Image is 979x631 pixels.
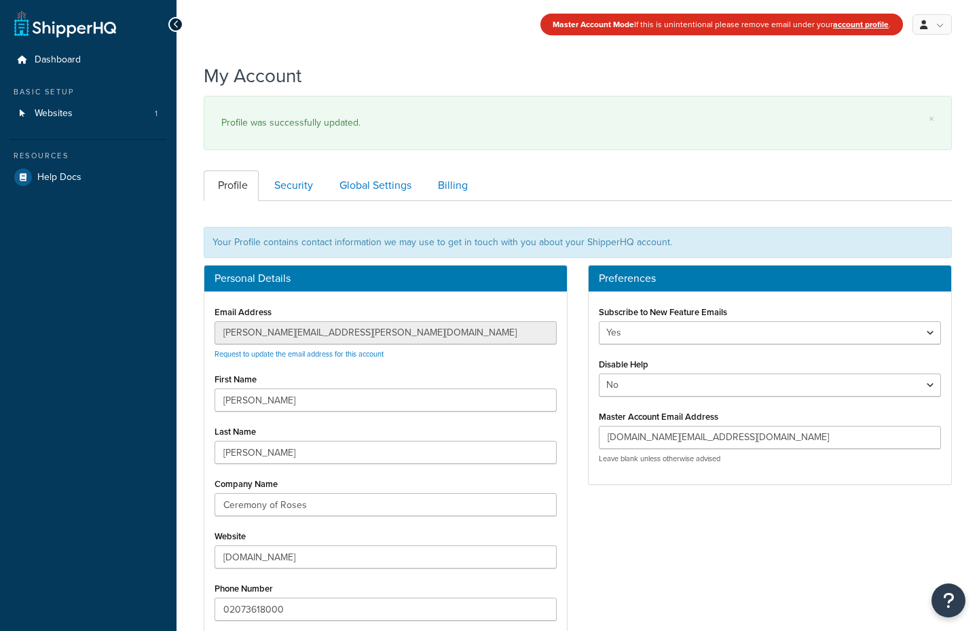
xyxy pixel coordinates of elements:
label: Subscribe to New Feature Emails [599,307,727,317]
a: Dashboard [10,48,166,73]
a: account profile [833,18,889,31]
label: Phone Number [215,583,273,594]
span: Dashboard [35,54,81,66]
a: Security [260,170,324,201]
label: Master Account Email Address [599,412,718,422]
a: Billing [424,170,479,201]
div: Profile was successfully updated. [221,113,934,132]
span: 1 [155,108,158,120]
span: Websites [35,108,73,120]
a: Websites 1 [10,101,166,126]
li: Websites [10,101,166,126]
div: Resources [10,150,166,162]
h3: Personal Details [215,272,557,285]
button: Open Resource Center [931,583,965,617]
div: Basic Setup [10,86,166,98]
div: Your Profile contains contact information we may use to get in touch with you about your ShipperH... [204,227,952,258]
label: First Name [215,374,257,384]
a: Profile [204,170,259,201]
strong: Master Account Mode [553,18,634,31]
a: ShipperHQ Home [14,10,116,37]
label: Disable Help [599,359,648,369]
h1: My Account [204,62,301,89]
a: Help Docs [10,165,166,190]
a: Global Settings [325,170,422,201]
label: Last Name [215,427,256,437]
label: Email Address [215,307,272,317]
h3: Preferences [599,272,941,285]
p: Leave blank unless otherwise advised [599,454,941,464]
label: Company Name [215,479,278,489]
span: Help Docs [37,172,81,183]
a: Request to update the email address for this account [215,348,384,359]
div: If this is unintentional please remove email under your . [540,14,903,35]
label: Website [215,531,246,541]
a: × [929,113,934,124]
